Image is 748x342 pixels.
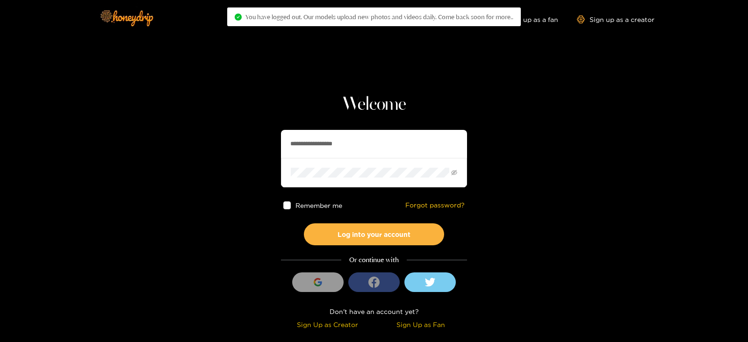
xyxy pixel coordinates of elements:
a: Sign up as a fan [494,15,558,23]
span: Remember me [296,202,343,209]
span: check-circle [235,14,242,21]
span: You have logged out. Our models upload new photos and videos daily. Come back soon for more.. [245,13,513,21]
span: eye-invisible [451,170,457,176]
div: Or continue with [281,255,467,265]
a: Sign up as a creator [577,15,654,23]
h1: Welcome [281,93,467,116]
a: Forgot password? [405,201,465,209]
div: Sign Up as Fan [376,319,465,330]
div: Don't have an account yet? [281,306,467,317]
div: Sign Up as Creator [283,319,372,330]
button: Log into your account [304,223,444,245]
